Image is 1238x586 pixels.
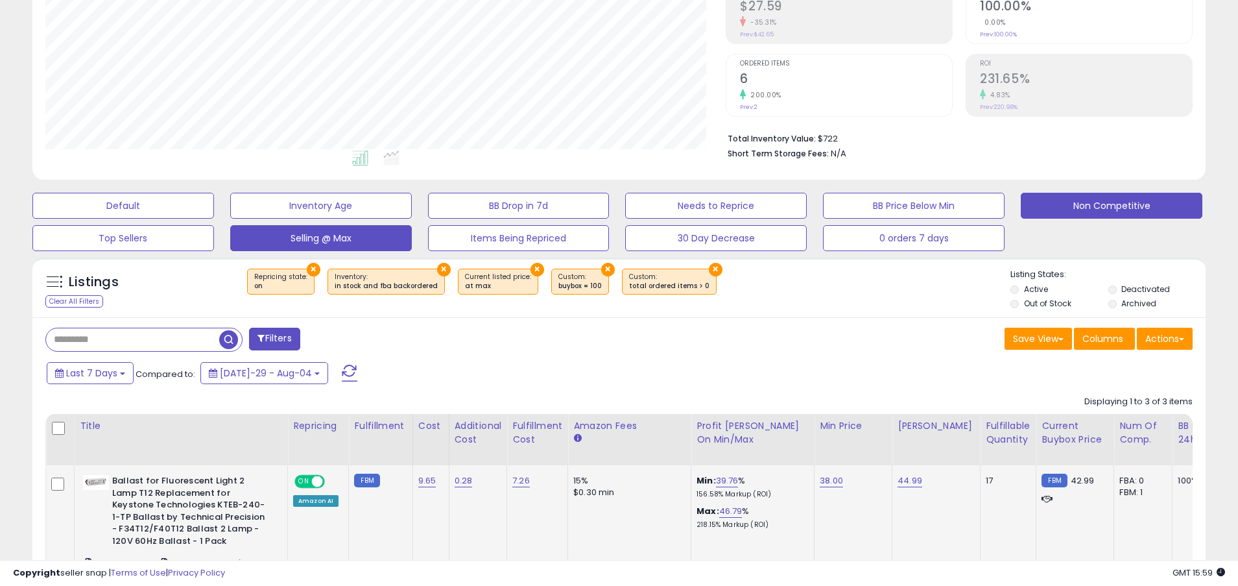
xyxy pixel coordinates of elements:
span: 2025-08-12 15:59 GMT [1173,567,1225,579]
div: [PERSON_NAME] [898,419,975,433]
button: BB Drop in 7d [428,193,610,219]
button: Non Competitive [1021,193,1202,219]
a: 9.65 [418,474,436,487]
div: Repricing [293,419,343,433]
span: N/A [831,147,846,160]
small: FBM [1042,474,1067,487]
button: × [530,263,544,276]
span: Columns [1082,332,1123,345]
button: Columns [1074,328,1135,350]
li: $722 [728,130,1183,145]
span: Last 7 Days [66,367,117,380]
p: Listing States: [1010,269,1206,281]
button: Top Sellers [32,225,214,251]
div: at max [465,282,531,291]
span: 42.99 [1071,474,1095,487]
div: seller snap | | [13,567,225,580]
b: Total Inventory Value: [728,133,816,144]
h2: 6 [740,71,952,89]
label: Out of Stock [1024,298,1071,309]
div: Profit [PERSON_NAME] on Min/Max [696,419,809,446]
button: Default [32,193,214,219]
button: BB Price Below Min [823,193,1005,219]
a: 0.28 [455,474,473,487]
button: Items Being Repriced [428,225,610,251]
button: 30 Day Decrease [625,225,807,251]
a: 46.79 [719,505,743,518]
small: FBM [354,474,379,487]
a: 7.26 [512,474,530,487]
small: 0.00% [980,18,1006,27]
small: -35.31% [746,18,777,27]
span: ROI [980,60,1192,67]
div: 100% [1178,475,1220,487]
a: Privacy Policy [168,567,225,579]
div: Amazon Fees [573,419,685,433]
div: Min Price [820,419,887,433]
small: Amazon Fees. [573,433,581,445]
span: Current listed price : [465,272,531,291]
a: Terms of Use [111,567,166,579]
small: Prev: 2 [740,103,757,111]
div: on [254,282,307,291]
span: Compared to: [136,368,195,380]
div: FBM: 1 [1119,487,1162,498]
div: Amazon AI [293,495,339,507]
button: Filters [249,328,300,350]
b: Min: [696,474,716,487]
div: Clear All Filters [45,295,103,308]
label: Archived [1121,298,1156,309]
b: Max: [696,505,719,517]
div: Title [80,419,282,433]
label: Deactivated [1121,284,1170,295]
label: Active [1024,284,1048,295]
div: $0.30 min [573,487,681,498]
div: buybox = 100 [558,282,602,291]
a: 39.76 [716,474,739,487]
div: Fulfillment Cost [512,419,562,446]
strong: Copyright [13,567,60,579]
div: Fulfillment [354,419,407,433]
p: 156.58% Markup (ROI) [696,490,804,499]
span: Inventory : [335,272,438,291]
span: Repricing state : [254,272,307,291]
button: [DATE]-29 - Aug-04 [200,362,328,384]
span: ON [296,476,312,487]
div: 17 [986,475,1026,487]
span: Custom: [558,272,602,291]
button: × [709,263,722,276]
div: Num of Comp. [1119,419,1167,446]
small: Prev: $42.65 [740,31,774,38]
div: in stock and fba backordered [335,282,438,291]
button: Last 7 Days [47,362,134,384]
button: Selling @ Max [230,225,412,251]
div: 15% [573,475,681,487]
button: Actions [1137,328,1193,350]
span: Custom: [629,272,709,291]
div: BB Share 24h. [1178,419,1225,446]
span: [DATE]-29 - Aug-04 [220,367,312,380]
th: The percentage added to the cost of goods (COGS) that forms the calculator for Min & Max prices. [691,414,815,465]
b: Short Term Storage Fees: [728,148,829,159]
h2: 231.65% [980,71,1192,89]
a: 38.00 [820,474,843,487]
button: × [307,263,320,276]
div: FBA: 0 [1119,475,1162,487]
span: OFF [323,476,344,487]
small: 4.83% [986,90,1010,100]
button: × [601,263,615,276]
div: Additional Cost [455,419,502,446]
small: 200.00% [746,90,781,100]
button: × [437,263,451,276]
button: Needs to Reprice [625,193,807,219]
button: 0 orders 7 days [823,225,1005,251]
span: Ordered Items [740,60,952,67]
small: Prev: 100.00% [980,31,1017,38]
div: % [696,475,804,499]
div: total ordered items > 0 [629,282,709,291]
small: Prev: 220.98% [980,103,1018,111]
button: Save View [1005,328,1072,350]
b: Ballast for Fluorescent Light 2 Lamp T12 Replacement for Keystone Technologies KTEB-240-1-TP Ball... [112,475,270,550]
div: Current Buybox Price [1042,419,1108,446]
div: Displaying 1 to 3 of 3 items [1084,396,1193,408]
